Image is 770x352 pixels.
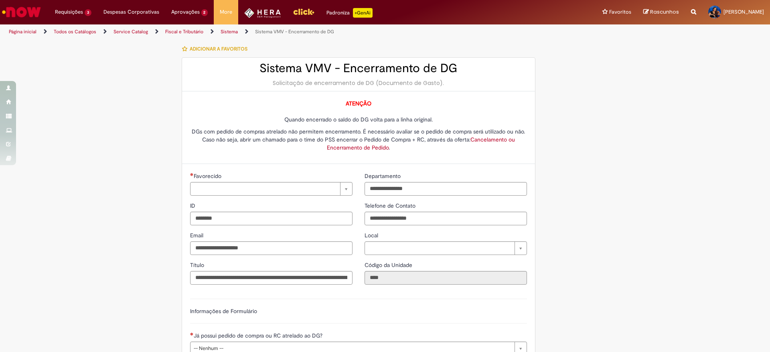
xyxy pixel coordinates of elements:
input: Departamento [365,182,527,196]
span: 2 [201,9,208,16]
div: Padroniza [326,8,373,18]
input: Email [190,241,353,255]
a: Fiscal e Tributário [165,28,203,35]
a: Service Catalog [113,28,148,35]
img: HeraLogo.png [244,8,281,18]
div: Solicitação de encerramento de DG (Documento de Gasto). [190,79,527,87]
a: Página inicial [9,28,36,35]
span: Local [365,232,380,239]
span: Despesas Corporativas [103,8,159,16]
strong: ATENÇÃO [346,100,371,107]
span: Telefone de Contato [365,202,417,209]
input: Título [190,271,353,285]
a: Todos os Catálogos [54,28,96,35]
p: Quando encerrado o saldo do DG volta para a linha original. [190,99,527,123]
img: ServiceNow [1,4,42,20]
span: ID [190,202,197,209]
a: Cancelamento ou Encerramento de Pedido [327,136,515,151]
span: Departamento [365,172,402,180]
p: DGs com pedido de compras atrelado não permitem encerramento. É necessário avaliar se o pedido de... [190,127,527,152]
a: Limpar campo Local [365,241,527,255]
a: Sistema [221,28,238,35]
span: Necessários [190,332,194,336]
span: Favoritos [609,8,631,16]
label: Somente leitura - Código da Unidade [365,261,414,269]
h2: Sistema VMV - Encerramento de DG [190,62,527,75]
span: Já possui pedido de compra ou RC atrelado ao DG? [194,332,324,339]
ul: Trilhas de página [6,24,507,39]
span: Título [190,261,206,269]
span: 3 [85,9,91,16]
span: Adicionar a Favoritos [190,46,247,52]
a: Rascunhos [643,8,679,16]
span: [PERSON_NAME] [723,8,764,15]
span: Email [190,232,205,239]
input: Telefone de Contato [365,212,527,225]
span: Requisições [55,8,83,16]
p: +GenAi [353,8,373,18]
input: ID [190,212,353,225]
span: Necessários [190,173,194,176]
span: More [220,8,232,16]
button: Adicionar a Favoritos [182,40,252,57]
a: Limpar campo Favorecido [190,182,353,196]
span: Aprovações [171,8,200,16]
span: Somente leitura - Código da Unidade [365,261,414,269]
label: Informações de Formulário [190,307,257,315]
a: Sistema VMV - Encerramento de DG [255,28,334,35]
input: Código da Unidade [365,271,527,285]
img: click_logo_yellow_360x200.png [293,6,314,18]
span: Rascunhos [650,8,679,16]
span: Necessários - Favorecido [194,172,223,180]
